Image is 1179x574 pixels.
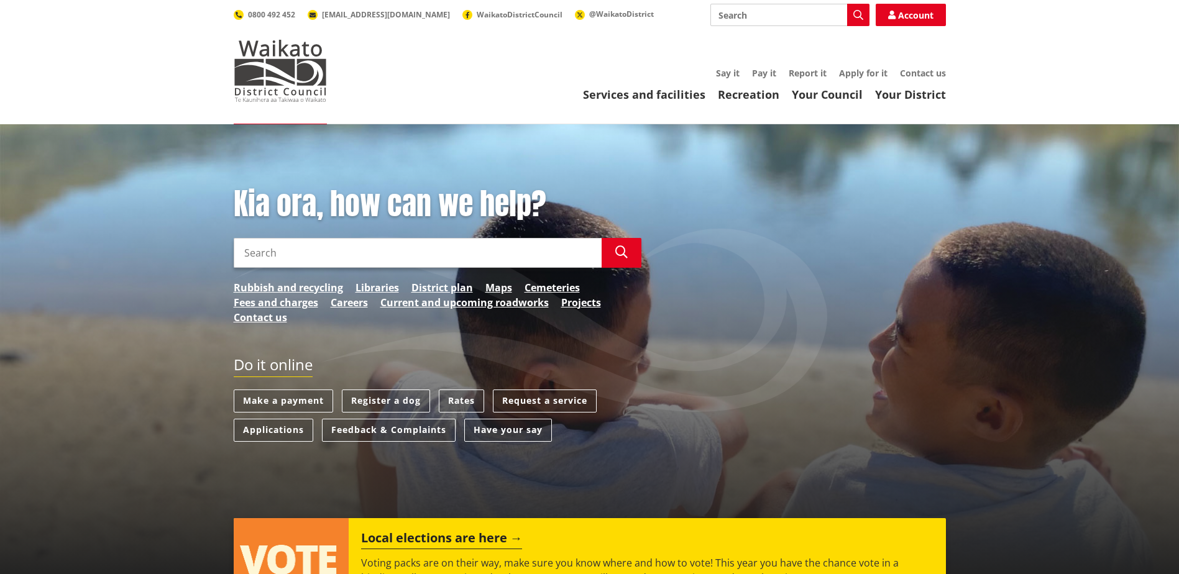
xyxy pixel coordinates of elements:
[411,280,473,295] a: District plan
[716,67,740,79] a: Say it
[575,9,654,19] a: @WaikatoDistrict
[248,9,295,20] span: 0800 492 452
[789,67,827,79] a: Report it
[589,9,654,19] span: @WaikatoDistrict
[322,9,450,20] span: [EMAIL_ADDRESS][DOMAIN_NAME]
[477,9,562,20] span: WaikatoDistrictCouncil
[792,87,863,102] a: Your Council
[342,389,430,412] a: Register a dog
[331,295,368,310] a: Careers
[234,9,295,20] a: 0800 492 452
[718,87,779,102] a: Recreation
[876,4,946,26] a: Account
[234,238,602,268] input: Search input
[752,67,776,79] a: Pay it
[380,295,549,310] a: Current and upcoming roadworks
[525,280,580,295] a: Cemeteries
[234,356,313,378] h2: Do it online
[356,280,399,295] a: Libraries
[361,531,522,549] h2: Local elections are here
[234,295,318,310] a: Fees and charges
[875,87,946,102] a: Your District
[234,280,343,295] a: Rubbish and recycling
[439,389,484,412] a: Rates
[493,389,597,412] a: Request a service
[234,389,333,412] a: Make a payment
[900,67,946,79] a: Contact us
[583,87,705,102] a: Services and facilities
[485,280,512,295] a: Maps
[234,40,327,102] img: Waikato District Council - Te Kaunihera aa Takiwaa o Waikato
[308,9,450,20] a: [EMAIL_ADDRESS][DOMAIN_NAME]
[234,419,313,442] a: Applications
[462,9,562,20] a: WaikatoDistrictCouncil
[839,67,888,79] a: Apply for it
[234,186,641,222] h1: Kia ora, how can we help?
[464,419,552,442] a: Have your say
[710,4,869,26] input: Search input
[322,419,456,442] a: Feedback & Complaints
[561,295,601,310] a: Projects
[234,310,287,325] a: Contact us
